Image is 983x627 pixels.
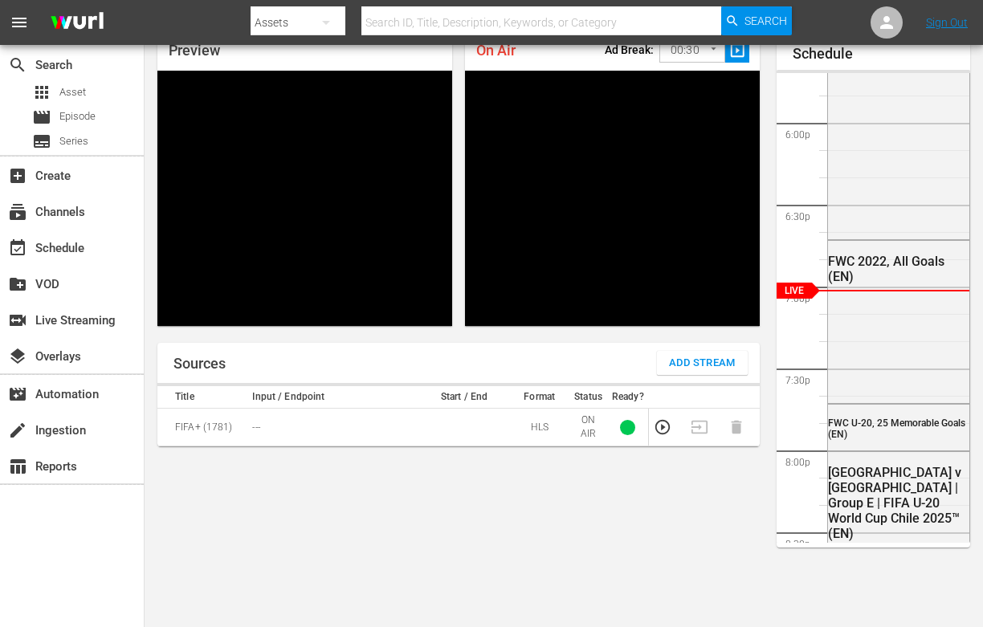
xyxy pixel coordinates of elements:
h1: Schedule [793,46,970,62]
span: Automation [8,385,27,404]
span: Schedule [8,238,27,258]
td: FIFA+ (1781) [157,409,247,446]
span: VOD [8,275,27,294]
span: Series [59,133,88,149]
th: Input / Endpoint [247,386,418,409]
a: Sign Out [926,16,968,29]
span: slideshow_sharp [728,42,747,60]
span: On Air [476,42,516,59]
button: Search [721,6,792,35]
h1: Sources [173,356,226,372]
span: apps [32,83,51,102]
span: Episode [59,108,96,124]
div: 00:30 [659,35,725,66]
div: FWC 2022, All Goals (EN) [828,254,965,284]
th: Start / End [419,386,509,409]
button: Add Stream [657,351,748,375]
div: Video Player [465,71,760,326]
span: Reports [8,457,27,476]
div: [GEOGRAPHIC_DATA] v [GEOGRAPHIC_DATA] | Group E | FIFA U-20 World Cup Chile 2025™ (EN) [828,465,965,541]
span: Ingestion [8,421,27,440]
th: Title [157,386,247,409]
span: Preview [169,42,220,59]
p: Ad Break: [605,43,654,56]
td: HLS [509,409,569,446]
span: Live Streaming [8,311,27,330]
span: Channels [8,202,27,222]
th: Ready? [607,386,649,409]
button: Preview Stream [654,418,671,436]
th: Format [509,386,569,409]
div: Video Player [157,71,452,326]
span: Add Stream [669,354,736,373]
span: add_box [8,166,27,185]
span: Episode [32,108,51,127]
span: FWC U-20, 25 Memorable Goals (EN) [828,417,965,440]
span: Search [8,55,27,75]
td: --- [247,409,418,446]
span: menu [10,13,29,32]
span: Series [32,132,51,151]
span: Search [744,6,787,35]
span: Overlays [8,347,27,366]
th: Status [569,386,607,409]
td: ON AIR [569,409,607,446]
span: Asset [59,84,86,100]
img: ans4CAIJ8jUAAAAAAAAAAAAAAAAAAAAAAAAgQb4GAAAAAAAAAAAAAAAAAAAAAAAAJMjXAAAAAAAAAAAAAAAAAAAAAAAAgAT5G... [39,4,116,42]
